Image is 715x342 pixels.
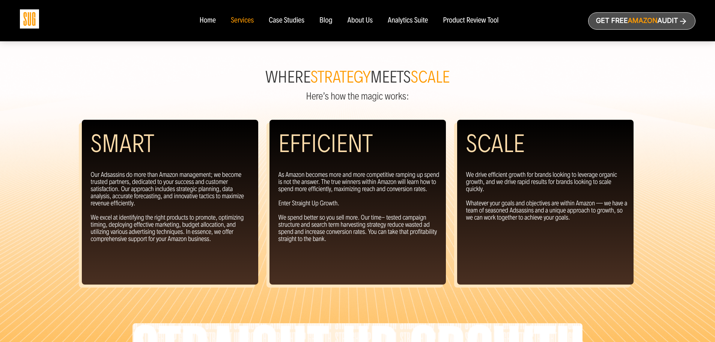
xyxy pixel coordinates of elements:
p: As Amazon becomes more and more competitive ramping up spend is not the answer. The true winners ... [278,171,440,243]
a: Analytics Suite [388,17,428,25]
span: Amazon [628,17,657,25]
a: Case Studies [269,17,304,25]
img: Sug [20,9,39,29]
a: Product Review Tool [443,17,498,25]
span: strategy [310,68,370,87]
a: About Us [348,17,373,25]
p: Our Adsassins do more than Amazon management; we become trusted partners, dedicated to your succe... [91,171,252,243]
h2: Smart [91,129,154,159]
a: Get freeAmazonAudit [588,12,695,30]
h2: Efficient [278,129,373,159]
span: scale [411,68,450,87]
h2: Scale [466,129,525,159]
a: Home [199,17,215,25]
p: We drive efficient growth for brands looking to leverage organic growth, and we drive rapid resul... [466,171,628,221]
a: Blog [319,17,333,25]
a: Services [231,17,254,25]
